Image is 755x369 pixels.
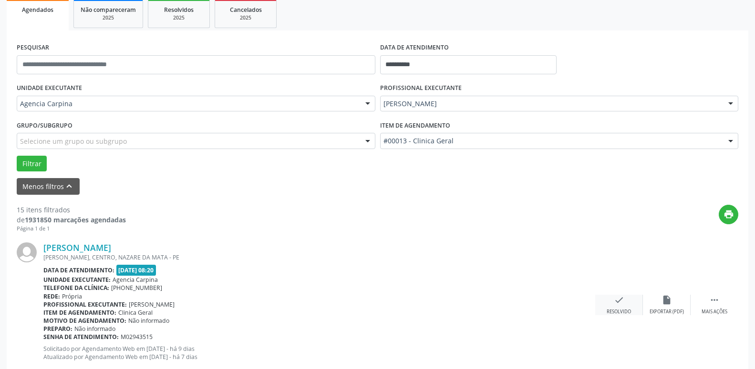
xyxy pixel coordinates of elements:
a: [PERSON_NAME] [43,242,111,253]
span: [DATE] 08:20 [116,265,156,276]
label: PROFISSIONAL EXECUTANTE [380,81,462,96]
div: Mais ações [702,309,727,315]
b: Profissional executante: [43,300,127,309]
span: Cancelados [230,6,262,14]
span: Não informado [74,325,115,333]
span: M02943515 [121,333,153,341]
span: Selecione um grupo ou subgrupo [20,136,127,146]
i:  [709,295,720,305]
div: de [17,215,126,225]
i: print [724,209,734,219]
span: Resolvidos [164,6,194,14]
i: check [614,295,624,305]
span: [PERSON_NAME] [129,300,175,309]
b: Rede: [43,292,60,300]
i: insert_drive_file [662,295,672,305]
p: Solicitado por Agendamento Web em [DATE] - há 9 dias Atualizado por Agendamento Web em [DATE] - h... [43,345,595,361]
div: Página 1 de 1 [17,225,126,233]
button: Filtrar [17,156,47,172]
b: Telefone da clínica: [43,284,109,292]
span: Própria [62,292,82,300]
i: keyboard_arrow_up [64,181,74,191]
span: [PHONE_NUMBER] [111,284,162,292]
span: #00013 - Clinica Geral [383,136,719,146]
div: [PERSON_NAME], CENTRO, NAZARE DA MATA - PE [43,253,595,261]
label: Grupo/Subgrupo [17,118,72,133]
label: DATA DE ATENDIMENTO [380,40,449,55]
div: Exportar (PDF) [650,309,684,315]
div: 2025 [81,14,136,21]
button: Menos filtroskeyboard_arrow_up [17,178,80,195]
div: 2025 [222,14,269,21]
span: Clinica Geral [118,309,153,317]
b: Preparo: [43,325,72,333]
div: Resolvido [607,309,631,315]
label: UNIDADE EXECUTANTE [17,81,82,96]
strong: 1931850 marcações agendadas [25,215,126,224]
span: Agencia Carpina [20,99,356,109]
label: Item de agendamento [380,118,450,133]
button: print [719,205,738,224]
div: 2025 [155,14,203,21]
span: [PERSON_NAME] [383,99,719,109]
b: Item de agendamento: [43,309,116,317]
b: Unidade executante: [43,276,111,284]
img: img [17,242,37,262]
span: Agencia Carpina [113,276,158,284]
b: Data de atendimento: [43,266,114,274]
span: Não compareceram [81,6,136,14]
b: Motivo de agendamento: [43,317,126,325]
span: Não informado [128,317,169,325]
span: Agendados [22,6,53,14]
div: 15 itens filtrados [17,205,126,215]
label: PESQUISAR [17,40,49,55]
b: Senha de atendimento: [43,333,119,341]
